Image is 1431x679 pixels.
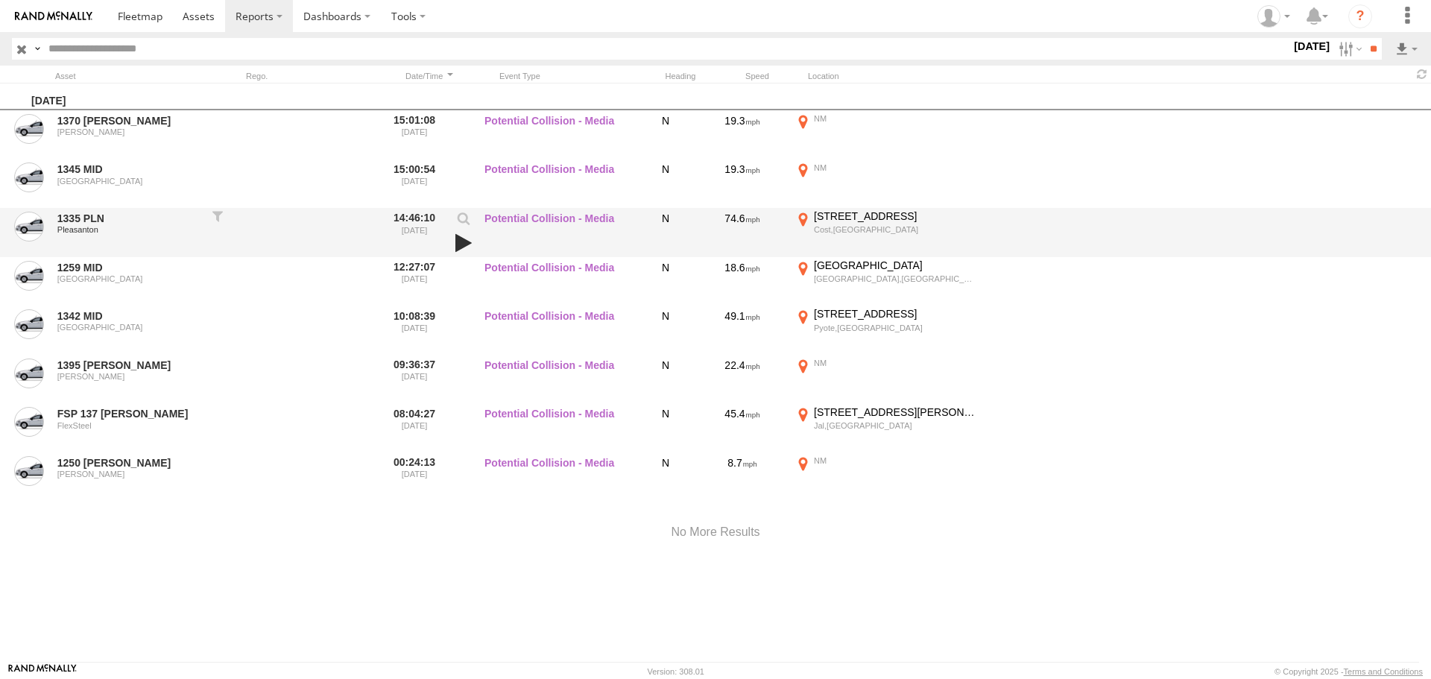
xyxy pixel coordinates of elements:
[814,420,977,431] div: Jal,[GEOGRAPHIC_DATA]
[57,372,202,381] div: [PERSON_NAME]
[814,455,977,466] div: NM
[57,225,202,234] div: Pleasanton
[698,161,787,207] div: 19.3
[31,38,43,60] label: Search Query
[57,177,202,186] div: [GEOGRAPHIC_DATA]
[793,454,979,500] label: Click to View Event Location
[648,667,704,676] div: Version: 308.01
[57,470,202,479] div: [PERSON_NAME]
[698,112,787,158] div: 19.3
[698,259,787,305] div: 18.6
[814,274,977,284] div: [GEOGRAPHIC_DATA],[GEOGRAPHIC_DATA]
[57,359,202,372] a: 1395 [PERSON_NAME]
[639,307,692,353] div: N
[639,161,692,207] div: N
[814,113,977,124] div: NM
[57,274,202,283] div: [GEOGRAPHIC_DATA]
[793,405,979,452] label: Click to View Event Location
[57,127,202,136] div: [PERSON_NAME]
[639,209,692,256] div: N
[57,323,202,332] div: [GEOGRAPHIC_DATA]
[210,209,225,256] div: Filter to this asset's events
[793,259,979,305] label: Click to View Event Location
[1394,38,1419,60] label: Export results as...
[484,209,634,256] label: Potential Collision - Media
[8,664,77,679] a: Visit our Website
[484,112,634,158] label: Potential Collision - Media
[814,307,977,320] div: [STREET_ADDRESS]
[57,162,202,176] a: 1345 MID
[814,405,977,419] div: [STREET_ADDRESS][PERSON_NAME]
[484,259,634,305] label: Potential Collision - Media
[793,209,979,256] label: Click to View Event Location
[451,233,476,253] a: View Attached Media (Video)
[1291,38,1333,54] label: [DATE]
[793,356,979,402] label: Click to View Event Location
[814,358,977,368] div: NM
[57,212,202,225] a: 1335 PLN
[15,11,92,22] img: rand-logo.svg
[57,421,202,430] div: FlexSteel
[57,456,202,470] a: 1250 [PERSON_NAME]
[1413,67,1431,81] span: Refresh
[814,259,977,272] div: [GEOGRAPHIC_DATA]
[57,114,202,127] a: 1370 [PERSON_NAME]
[639,454,692,500] div: N
[57,309,202,323] a: 1342 MID
[793,307,979,353] label: Click to View Event Location
[386,259,443,305] label: 12:27:07 [DATE]
[484,405,634,452] label: Potential Collision - Media
[814,323,977,333] div: Pyote,[GEOGRAPHIC_DATA]
[793,112,979,158] label: Click to View Event Location
[484,356,634,402] label: Potential Collision - Media
[1274,667,1423,676] div: © Copyright 2025 -
[386,307,443,353] label: 10:08:39 [DATE]
[57,261,202,274] a: 1259 MID
[698,356,787,402] div: 22.4
[386,454,443,500] label: 00:24:13 [DATE]
[698,405,787,452] div: 45.4
[484,307,634,353] label: Potential Collision - Media
[57,407,202,420] a: FSP 137 [PERSON_NAME]
[814,209,977,223] div: [STREET_ADDRESS]
[1252,5,1295,28] div: Randy Yohe
[1348,4,1372,28] i: ?
[386,161,443,207] label: 15:00:54 [DATE]
[386,112,443,158] label: 15:01:08 [DATE]
[639,405,692,452] div: N
[698,454,787,500] div: 8.7
[639,259,692,305] div: N
[793,161,979,207] label: Click to View Event Location
[386,209,443,256] label: 14:46:10 [DATE]
[484,161,634,207] label: Potential Collision - Media
[639,112,692,158] div: N
[1344,667,1423,676] a: Terms and Conditions
[698,209,787,256] div: 74.6
[484,454,634,500] label: Potential Collision - Media
[1333,38,1365,60] label: Search Filter Options
[451,212,476,233] label: View Event Parameters
[814,224,977,235] div: Cost,[GEOGRAPHIC_DATA]
[386,356,443,402] label: 09:36:37 [DATE]
[814,162,977,173] div: NM
[401,71,458,81] div: Click to Sort
[386,405,443,452] label: 08:04:27 [DATE]
[639,356,692,402] div: N
[698,307,787,353] div: 49.1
